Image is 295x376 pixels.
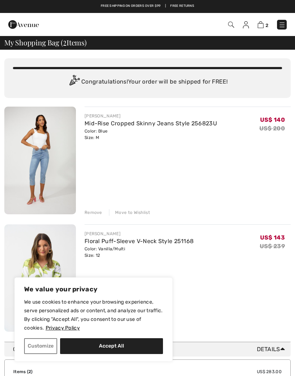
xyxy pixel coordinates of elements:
[4,107,76,214] img: Mid-Rise Cropped Skinny Jeans Style 256823U
[259,125,285,132] s: US$ 200
[85,238,194,245] a: Floral Puff-Sleeve V-Neck Style 251168
[24,338,57,354] button: Customize
[67,75,81,89] img: Congratulation2.svg
[258,20,268,29] a: 2
[243,21,249,28] img: My Info
[109,209,150,216] div: Move to Wishlist
[258,21,264,28] img: Shopping Bag
[278,21,286,28] img: Menu
[4,39,87,46] span: My Shopping Bag ( Items)
[4,224,76,332] img: Floral Puff-Sleeve V-Neck Style 251168
[228,22,234,28] img: Search
[28,369,31,374] span: 2
[260,116,285,123] span: US$ 140
[14,277,173,362] div: We value your privacy
[101,4,161,9] a: Free shipping on orders over $99
[257,345,288,354] span: Details
[85,120,217,127] a: Mid-Rise Cropped Skinny Jeans Style 256823U
[24,285,163,294] p: We value your privacy
[13,345,288,354] div: Order Summary
[109,368,282,375] td: US$ 283.00
[85,209,102,216] div: Remove
[63,37,67,46] span: 2
[13,75,282,89] div: Congratulations! Your order will be shipped for FREE!
[165,4,166,9] span: |
[8,17,39,32] img: 1ère Avenue
[24,298,163,332] p: We use cookies to enhance your browsing experience, serve personalized ads or content, and analyz...
[13,368,109,375] td: Items ( )
[45,324,80,331] a: Privacy Policy
[8,21,39,27] a: 1ère Avenue
[85,128,217,141] div: Color: Blue Size: M
[265,23,268,28] span: 2
[85,113,217,119] div: [PERSON_NAME]
[85,230,194,237] div: [PERSON_NAME]
[170,4,194,9] a: Free Returns
[85,246,194,259] div: Color: Vanilla/Multi Size: 12
[60,338,163,354] button: Accept All
[260,243,285,250] s: US$ 239
[260,234,285,241] span: US$ 143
